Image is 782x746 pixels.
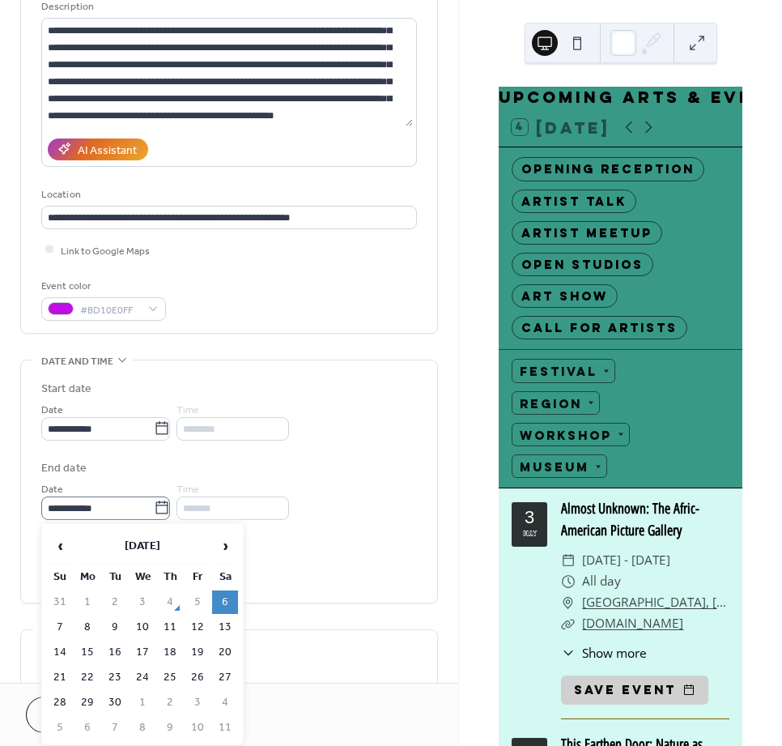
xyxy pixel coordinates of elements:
[582,644,647,663] span: Show more
[212,691,238,714] td: 4
[582,550,670,571] span: [DATE] - [DATE]
[26,697,125,733] button: Cancel
[185,641,210,664] td: 19
[157,691,183,714] td: 2
[561,613,576,634] div: ​
[582,571,621,592] span: All day
[176,480,199,497] span: Time
[74,616,100,639] td: 8
[102,565,128,589] th: Tu
[512,157,704,181] div: Opening Reception
[212,590,238,614] td: 6
[130,666,155,689] td: 24
[130,616,155,639] td: 10
[512,190,636,213] div: Artist Talk
[130,691,155,714] td: 1
[157,641,183,664] td: 18
[130,590,155,614] td: 3
[176,401,199,418] span: Time
[561,592,576,613] div: ​
[80,301,140,318] span: #BD10E0FF
[47,565,73,589] th: Su
[74,565,100,589] th: Mo
[74,716,100,740] td: 6
[582,615,683,632] a: [DOMAIN_NAME]
[47,716,73,740] td: 5
[74,641,100,664] td: 15
[512,253,653,276] div: Open Studios
[47,691,73,714] td: 28
[582,592,729,613] a: [GEOGRAPHIC_DATA], [STREET_ADDRESS][PERSON_NAME][US_STATE]
[561,644,576,663] div: ​
[561,550,576,571] div: ​
[47,641,73,664] td: 14
[212,716,238,740] td: 11
[130,565,155,589] th: We
[47,616,73,639] td: 7
[157,590,183,614] td: 4
[512,316,687,339] div: Call for Artists
[561,644,647,663] button: ​Show more
[157,616,183,639] td: 11
[157,666,183,689] td: 25
[47,666,73,689] td: 21
[102,691,128,714] td: 30
[561,676,708,705] button: Save event
[512,221,662,245] div: Artist Meetup
[41,480,63,497] span: Date
[130,641,155,664] td: 17
[48,139,148,160] button: AI Assistant
[74,590,100,614] td: 1
[185,590,210,614] td: 5
[499,87,742,108] div: Upcoming Arts & Events
[48,530,72,562] span: ‹
[212,616,238,639] td: 13
[185,716,210,740] td: 10
[74,691,100,714] td: 29
[78,142,137,159] div: AI Assistant
[157,565,183,589] th: Th
[74,666,100,689] td: 22
[41,186,414,203] div: Location
[41,381,91,398] div: Start date
[74,529,210,564] th: [DATE]
[523,531,537,539] div: May
[512,284,618,308] div: Art Show
[213,530,237,562] span: ›
[102,616,128,639] td: 9
[185,691,210,714] td: 3
[157,716,183,740] td: 9
[41,278,163,295] div: Event color
[185,616,210,639] td: 12
[130,716,155,740] td: 8
[185,666,210,689] td: 26
[61,242,150,259] span: Link to Google Maps
[47,590,73,614] td: 31
[102,641,128,664] td: 16
[41,353,113,370] span: Date and time
[102,590,128,614] td: 2
[561,571,576,592] div: ​
[41,401,63,418] span: Date
[212,641,238,664] td: 20
[212,666,238,689] td: 27
[185,565,210,589] th: Fr
[525,509,534,526] div: 3
[41,460,87,477] div: End date
[561,500,699,538] a: Almost Unknown: The Afric-American Picture Gallery
[102,666,128,689] td: 23
[102,716,128,740] td: 7
[212,565,238,589] th: Sa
